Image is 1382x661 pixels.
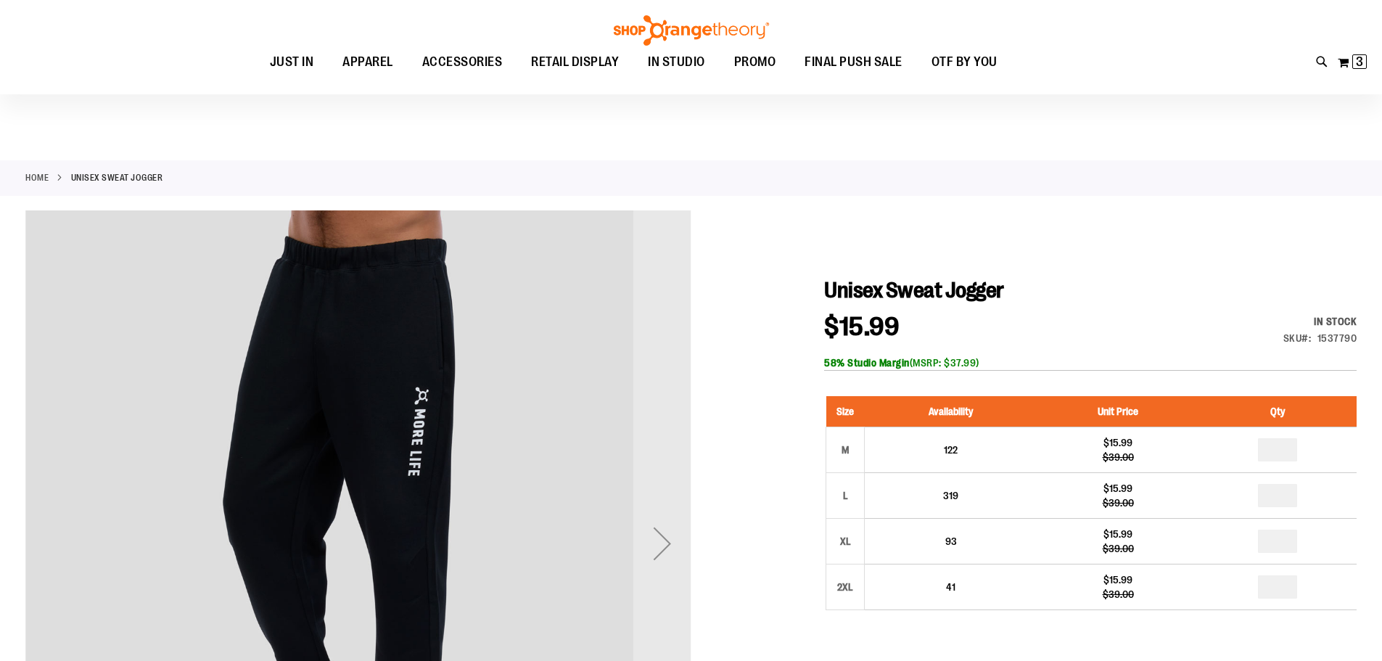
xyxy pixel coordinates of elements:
span: RETAIL DISPLAY [531,46,619,78]
th: Unit Price [1037,396,1198,427]
span: JUST IN [270,46,314,78]
strong: SKU [1283,332,1312,344]
div: $15.99 [1044,527,1191,541]
span: $15.99 [824,312,899,342]
span: 41 [946,581,955,593]
strong: Unisex Sweat Jogger [71,171,163,184]
div: Availability [1283,314,1357,329]
span: OTF BY YOU [931,46,998,78]
span: 319 [943,490,958,501]
div: M [834,439,856,461]
th: Qty [1199,396,1357,427]
span: ACCESSORIES [422,46,503,78]
th: Size [826,396,865,427]
span: 3 [1356,54,1363,69]
div: $39.00 [1044,587,1191,602]
div: $39.00 [1044,496,1191,510]
span: IN STUDIO [648,46,705,78]
img: Shop Orangetheory [612,15,771,46]
div: 2XL [834,576,856,598]
div: $15.99 [1044,435,1191,450]
div: XL [834,530,856,552]
span: 122 [944,444,958,456]
div: L [834,485,856,506]
div: $15.99 [1044,481,1191,496]
div: 1537790 [1317,331,1357,345]
div: In stock [1283,314,1357,329]
b: 58% Studio Margin [824,357,910,369]
div: $39.00 [1044,450,1191,464]
a: Home [25,171,49,184]
span: FINAL PUSH SALE [805,46,902,78]
div: $15.99 [1044,572,1191,587]
div: $39.00 [1044,541,1191,556]
span: APPAREL [342,46,393,78]
div: (MSRP: $37.99) [824,356,1357,370]
span: Unisex Sweat Jogger [824,278,1004,303]
span: 93 [945,535,957,547]
th: Availability [865,396,1037,427]
span: PROMO [734,46,776,78]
